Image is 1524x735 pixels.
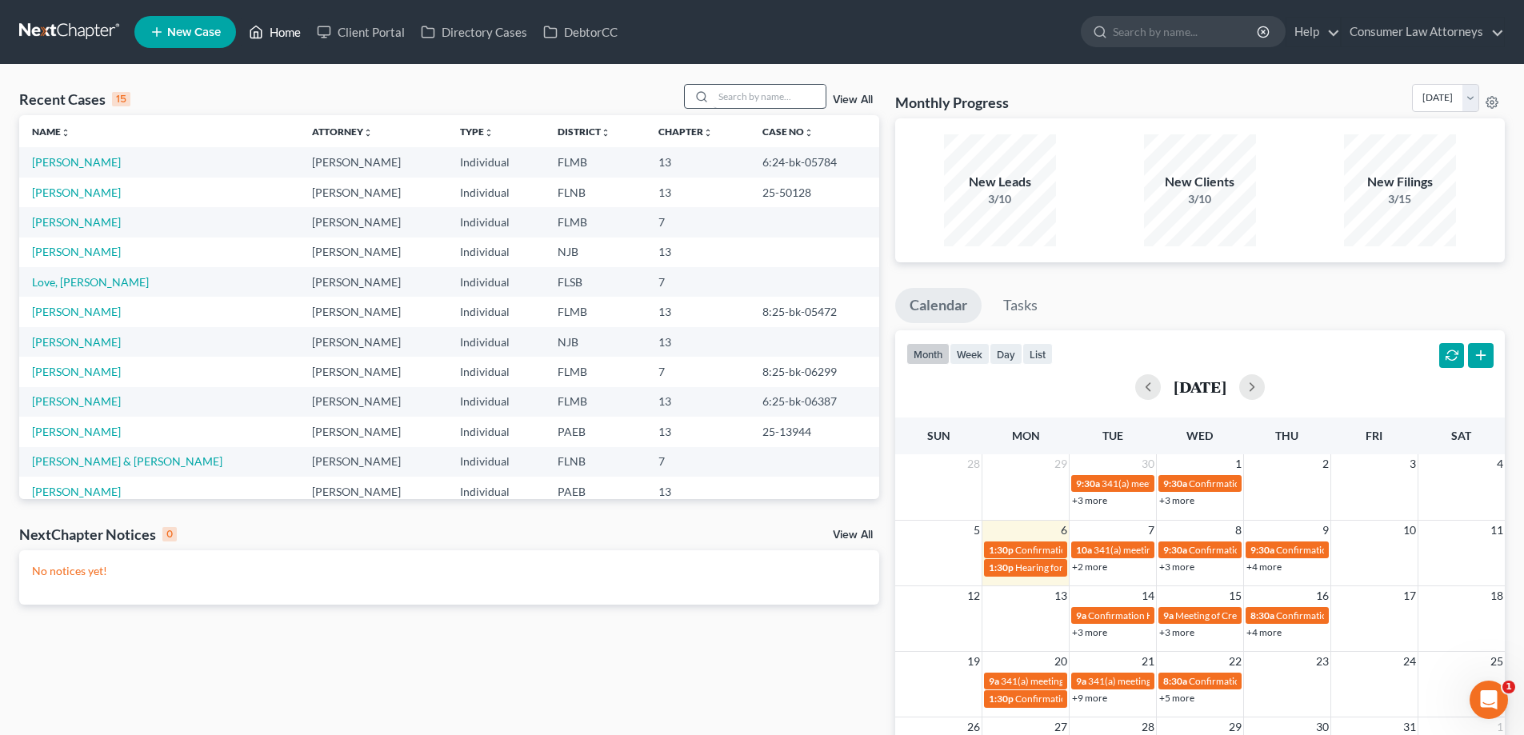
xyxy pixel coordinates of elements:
span: 24 [1402,652,1418,671]
span: 18 [1489,586,1505,605]
a: Case Nounfold_more [762,126,814,138]
td: 13 [646,477,750,506]
span: Confirmation hearing for [PERSON_NAME] [1015,544,1197,556]
td: FLNB [545,447,646,477]
span: 1:30p [989,693,1014,705]
td: FLSB [545,267,646,297]
a: +4 more [1246,626,1282,638]
a: Consumer Law Attorneys [1342,18,1504,46]
a: Client Portal [309,18,413,46]
a: View All [833,94,873,106]
a: [PERSON_NAME] [32,485,121,498]
td: PAEB [545,417,646,446]
a: [PERSON_NAME] [32,186,121,199]
a: [PERSON_NAME] [32,425,121,438]
td: 13 [646,147,750,177]
span: 9:30a [1076,477,1100,489]
span: 21 [1140,652,1156,671]
td: 25-13944 [750,417,879,446]
td: FLMB [545,357,646,386]
td: 7 [646,357,750,386]
td: 6:25-bk-06387 [750,387,879,417]
td: [PERSON_NAME] [299,238,447,267]
span: 10a [1076,544,1092,556]
i: unfold_more [601,128,610,138]
td: Individual [447,297,545,326]
a: [PERSON_NAME] [32,365,121,378]
td: FLMB [545,147,646,177]
input: Search by name... [714,85,826,108]
i: unfold_more [61,128,70,138]
span: Mon [1012,429,1040,442]
a: Love, [PERSON_NAME] [32,275,149,289]
span: 9a [1076,675,1086,687]
a: +4 more [1246,561,1282,573]
a: [PERSON_NAME] [32,215,121,229]
span: 28 [966,454,982,473]
span: Sun [927,429,950,442]
button: week [950,343,990,365]
input: Search by name... [1113,17,1259,46]
a: DebtorCC [535,18,626,46]
td: FLMB [545,387,646,417]
span: 30 [1140,454,1156,473]
h3: Monthly Progress [895,93,1009,112]
span: Confirmation Hearing for [PERSON_NAME] [1088,609,1271,621]
span: 19 [966,652,982,671]
span: Confirmation hearing for [PERSON_NAME] [1189,477,1370,489]
td: 8:25-bk-06299 [750,357,879,386]
a: +2 more [1072,561,1107,573]
a: Help [1286,18,1340,46]
div: New Leads [944,173,1056,191]
a: View All [833,529,873,541]
span: 14 [1140,586,1156,605]
a: Districtunfold_more [558,126,610,138]
td: [PERSON_NAME] [299,477,447,506]
div: 3/15 [1344,191,1456,207]
a: [PERSON_NAME] & [PERSON_NAME] [32,454,222,468]
a: Tasks [989,288,1052,323]
span: 9:30a [1250,544,1274,556]
td: [PERSON_NAME] [299,297,447,326]
a: +5 more [1159,692,1194,704]
span: 8:30a [1163,675,1187,687]
a: +3 more [1159,626,1194,638]
span: 9:30a [1163,544,1187,556]
td: NJB [545,327,646,357]
td: Individual [447,477,545,506]
span: 5 [972,521,982,540]
div: 3/10 [944,191,1056,207]
div: New Filings [1344,173,1456,191]
td: PAEB [545,477,646,506]
span: 341(a) meeting for [PERSON_NAME] [1094,544,1248,556]
div: New Clients [1144,173,1256,191]
span: Wed [1186,429,1213,442]
td: 13 [646,238,750,267]
td: NJB [545,238,646,267]
td: 13 [646,327,750,357]
td: [PERSON_NAME] [299,178,447,207]
td: 13 [646,178,750,207]
span: 10 [1402,521,1418,540]
td: Individual [447,387,545,417]
td: FLMB [545,297,646,326]
a: Home [241,18,309,46]
a: [PERSON_NAME] [32,155,121,169]
td: Individual [447,207,545,237]
td: 7 [646,267,750,297]
span: 9:30a [1163,477,1187,489]
span: 1 [1502,681,1515,693]
span: Confirmation Hearing for [PERSON_NAME] [1189,544,1372,556]
span: 11 [1489,521,1505,540]
td: Individual [447,147,545,177]
span: Confirmation Hearing [PERSON_NAME] [1189,675,1358,687]
span: 9a [1076,609,1086,621]
td: [PERSON_NAME] [299,207,447,237]
a: Nameunfold_more [32,126,70,138]
td: Individual [447,178,545,207]
span: Tue [1102,429,1123,442]
span: Meeting of Creditors for [PERSON_NAME] [1175,609,1353,621]
td: 13 [646,297,750,326]
span: 341(a) meeting for [PERSON_NAME] [1001,675,1155,687]
a: Directory Cases [413,18,535,46]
